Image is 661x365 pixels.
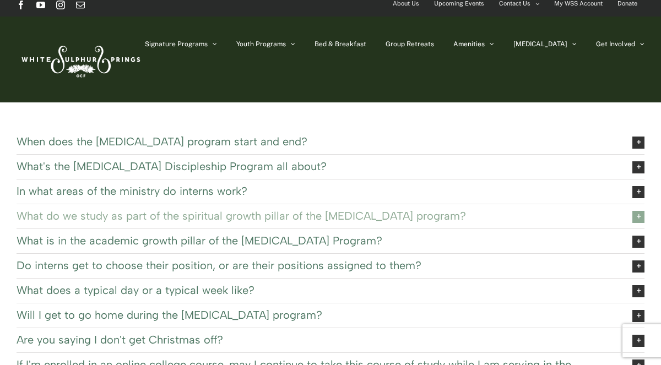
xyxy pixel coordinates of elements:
[17,328,644,352] a: Are you saying I don't get Christmas off?
[17,279,644,303] a: What does a typical day or a typical week like?
[513,41,567,47] span: [MEDICAL_DATA]
[145,17,217,72] a: Signature Programs
[315,17,366,72] a: Bed & Breakfast
[17,309,615,321] span: Will I get to go home during the [MEDICAL_DATA] program?
[17,135,615,148] span: When does the [MEDICAL_DATA] program start and end?
[17,155,644,179] a: What's the [MEDICAL_DATA] Discipleship Program all about?
[17,179,644,204] a: In what areas of the ministry do interns work?
[145,41,208,47] span: Signature Programs
[315,41,366,47] span: Bed & Breakfast
[145,17,644,72] nav: Main Menu
[17,235,615,247] span: What is in the academic growth pillar of the [MEDICAL_DATA] Program?
[17,254,644,278] a: Do interns get to choose their position, or are their positions assigned to them?
[17,185,615,197] span: In what areas of the ministry do interns work?
[596,41,635,47] span: Get Involved
[17,130,644,154] a: When does the [MEDICAL_DATA] program start and end?
[386,41,434,47] span: Group Retreats
[17,259,615,271] span: Do interns get to choose their position, or are their positions assigned to them?
[236,41,286,47] span: Youth Programs
[453,41,485,47] span: Amenities
[17,284,615,296] span: What does a typical day or a typical week like?
[17,160,615,172] span: What's the [MEDICAL_DATA] Discipleship Program all about?
[17,34,143,85] img: White Sulphur Springs Logo
[17,229,644,253] a: What is in the academic growth pillar of the [MEDICAL_DATA] Program?
[513,17,577,72] a: [MEDICAL_DATA]
[17,303,644,328] a: Will I get to go home during the [MEDICAL_DATA] program?
[453,17,494,72] a: Amenities
[596,17,644,72] a: Get Involved
[17,210,615,222] span: What do we study as part of the spiritual growth pillar of the [MEDICAL_DATA] program?
[17,334,615,346] span: Are you saying I don't get Christmas off?
[386,17,434,72] a: Group Retreats
[236,17,295,72] a: Youth Programs
[17,204,644,228] a: What do we study as part of the spiritual growth pillar of the [MEDICAL_DATA] program?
